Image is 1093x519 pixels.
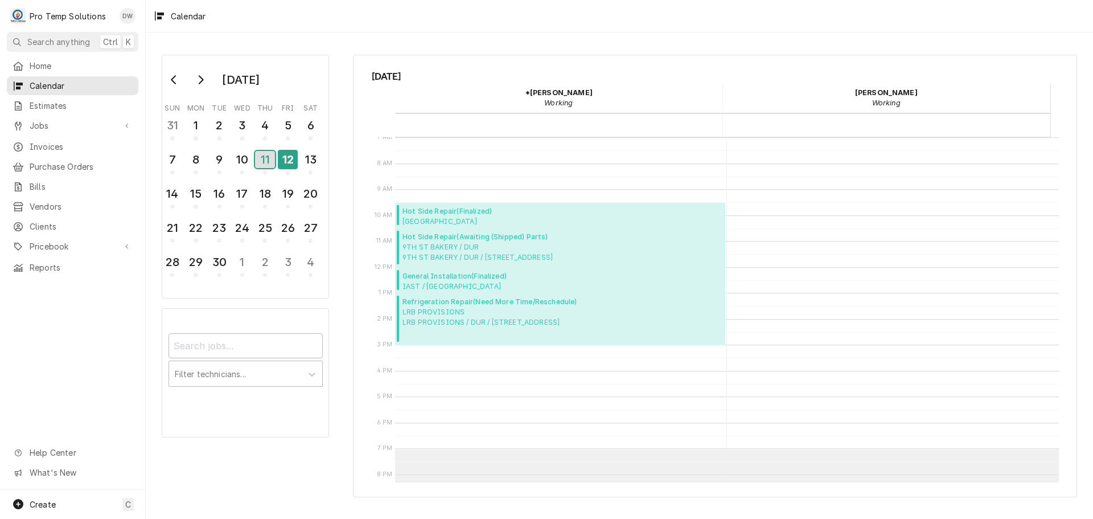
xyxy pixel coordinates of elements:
[231,100,253,113] th: Wednesday
[7,177,138,196] a: Bills
[402,297,577,307] span: Refrigeration Repair ( Need More Time/Reschedule )
[10,8,26,24] div: P
[233,151,251,168] div: 10
[302,117,319,134] div: 6
[373,236,396,246] span: 11 AM
[402,271,524,281] span: General Installation ( Finalized )
[30,60,133,72] span: Home
[208,100,231,113] th: Tuesday
[233,117,251,134] div: 3
[279,254,297,271] div: 3
[7,32,138,52] button: Search anythingCtrlK
[211,117,228,134] div: 2
[30,80,133,92] span: Calendar
[233,185,251,202] div: 17
[211,219,228,236] div: 23
[187,185,204,202] div: 15
[30,10,106,22] div: Pro Temp Solutions
[302,254,319,271] div: 4
[189,71,212,89] button: Go to next month
[395,268,725,294] div: General Installation(Finalized)IAST / [GEOGRAPHIC_DATA]IAST- DUR #1 / [STREET_ADDRESS]
[279,117,297,134] div: 5
[353,55,1077,497] div: Calendar Calendar
[402,216,611,226] span: [GEOGRAPHIC_DATA] [PERSON_NAME] / DUR / [STREET_ADDRESS][PERSON_NAME]
[7,56,138,75] a: Home
[211,254,228,271] div: 30
[374,314,396,324] span: 2 PM
[302,219,319,236] div: 27
[254,100,277,113] th: Thursday
[233,219,251,236] div: 24
[218,70,264,89] div: [DATE]
[7,137,138,156] a: Invoices
[376,288,396,297] span: 1 PM
[525,88,593,97] strong: *[PERSON_NAME]
[211,185,228,202] div: 16
[125,498,131,510] span: C
[302,185,319,202] div: 20
[395,203,725,229] div: [Service] Hot Side Repair TOBACCO ROAD SPORTS CAFE TOBACCO RD / DUR / 280 S Mangum St, Durham, NC...
[30,181,133,193] span: Bills
[7,237,138,256] a: Go to Pricebook
[256,117,274,134] div: 4
[7,96,138,115] a: Estimates
[372,69,1059,84] span: [DATE]
[375,133,396,142] span: 7 AM
[162,308,329,437] div: Calendar Filters
[7,463,138,482] a: Go to What's New
[30,141,133,153] span: Invoices
[7,157,138,176] a: Purchase Orders
[187,219,204,236] div: 22
[402,232,553,242] span: Hot Side Repair ( Awaiting (Shipped) Parts )
[402,242,553,263] span: 9TH ST BAKERY / DUR 9TH ST BAKERY / DUR / [STREET_ADDRESS]
[402,281,524,291] span: IAST / [GEOGRAPHIC_DATA] IAST- DUR #1 / [STREET_ADDRESS]
[30,240,116,252] span: Pricebook
[187,151,204,168] div: 8
[7,76,138,95] a: Calendar
[375,444,396,453] span: 7 PM
[278,150,298,169] div: 12
[169,323,323,399] div: Calendar Filters
[163,219,181,236] div: 21
[277,100,299,113] th: Friday
[395,228,725,267] div: Hot Side Repair(Awaiting (Shipped) Parts)9TH ST BAKERY / DUR9TH ST BAKERY / DUR / [STREET_ADDRESS]
[302,151,319,168] div: 13
[374,366,396,375] span: 4 PM
[30,100,133,112] span: Estimates
[872,99,901,107] em: Working
[163,71,186,89] button: Go to previous month
[7,258,138,277] a: Reports
[299,100,322,113] th: Saturday
[855,88,918,97] strong: [PERSON_NAME]
[233,254,251,271] div: 1
[163,117,181,134] div: 31
[402,307,577,328] span: LRB PROVISIONS LRB PROVISIONS / DUR / [STREET_ADDRESS]
[395,293,725,345] div: Refrigeration Repair(Need More Time/Reschedule)LRB PROVISIONSLRB PROVISIONS / DUR / [STREET_ADDRESS]
[544,99,573,107] em: Working
[395,293,725,345] div: [Service] Refrigeration Repair LRB PROVISIONS LRB PROVISIONS / DUR / 2009 Guess Rd, Durham, NC 27...
[374,392,396,401] span: 5 PM
[255,151,275,168] div: 11
[374,185,396,194] span: 9 AM
[374,340,396,349] span: 3 PM
[163,185,181,202] div: 14
[7,217,138,236] a: Clients
[372,263,396,272] span: 12 PM
[7,197,138,216] a: Vendors
[30,120,116,132] span: Jobs
[30,220,133,232] span: Clients
[163,151,181,168] div: 7
[374,470,396,479] span: 8 PM
[256,254,274,271] div: 2
[402,206,611,216] span: Hot Side Repair ( Finalized )
[10,8,26,24] div: Pro Temp Solutions's Avatar
[374,418,396,427] span: 6 PM
[395,228,725,267] div: [Service] Hot Side Repair 9TH ST BAKERY / DUR 9TH ST BAKERY / DUR / 136 E Chapel Hill St, Durham,...
[256,219,274,236] div: 25
[395,84,723,112] div: *Kevin Williams - Working
[163,254,181,271] div: 28
[103,36,118,48] span: Ctrl
[187,117,204,134] div: 1
[7,443,138,462] a: Go to Help Center
[30,201,133,212] span: Vendors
